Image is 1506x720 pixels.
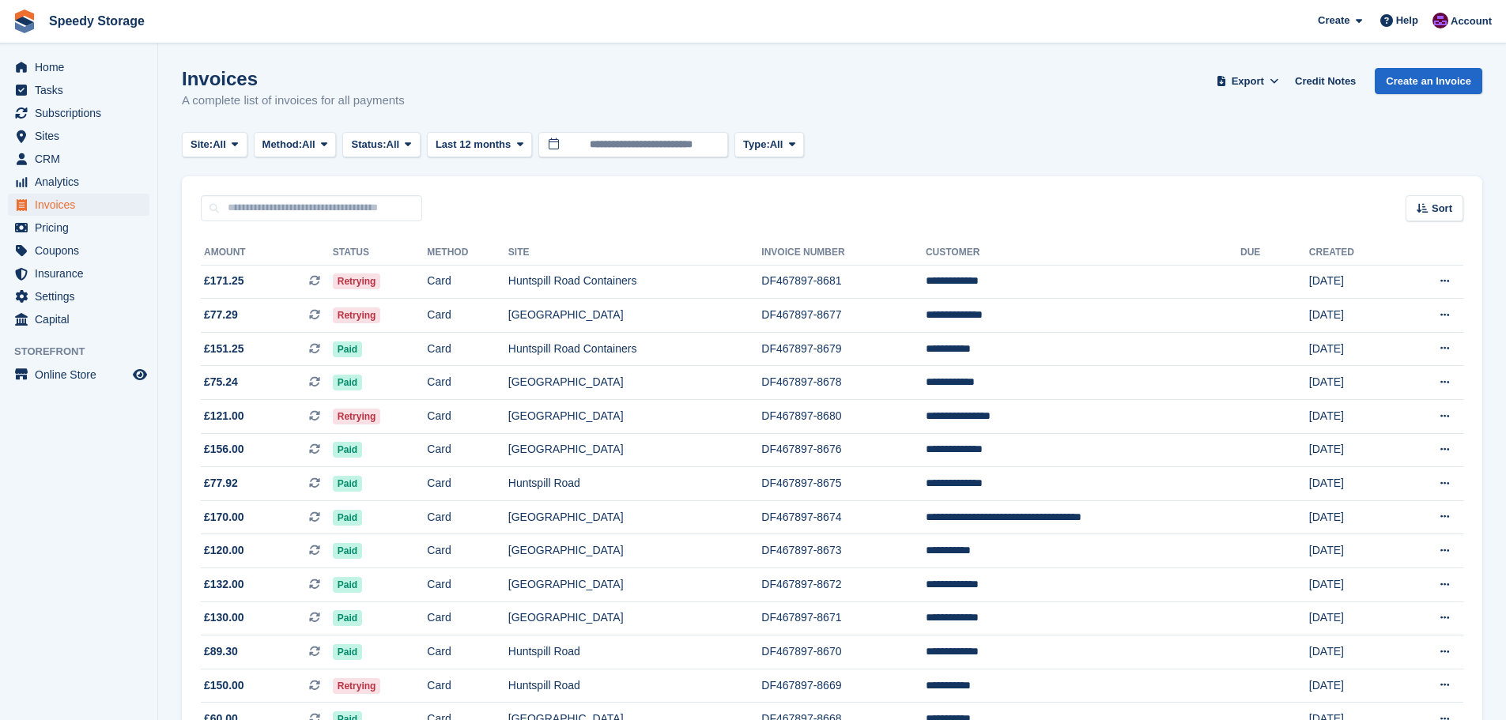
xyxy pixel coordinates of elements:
[427,568,508,602] td: Card
[761,265,926,299] td: DF467897-8681
[743,137,770,153] span: Type:
[204,341,244,357] span: £151.25
[1309,433,1398,467] td: [DATE]
[8,239,149,262] a: menu
[427,132,532,158] button: Last 12 months
[35,239,130,262] span: Coupons
[436,137,511,153] span: Last 12 months
[427,433,508,467] td: Card
[204,509,244,526] span: £170.00
[1232,74,1264,89] span: Export
[342,132,420,158] button: Status: All
[35,171,130,193] span: Analytics
[333,543,362,559] span: Paid
[387,137,400,153] span: All
[333,610,362,626] span: Paid
[130,365,149,384] a: Preview store
[1432,201,1452,217] span: Sort
[1432,13,1448,28] img: Dan Jackson
[204,374,238,390] span: £75.24
[1309,601,1398,635] td: [DATE]
[14,344,157,360] span: Storefront
[761,400,926,434] td: DF467897-8680
[1309,669,1398,703] td: [DATE]
[1309,299,1398,333] td: [DATE]
[761,299,926,333] td: DF467897-8677
[8,194,149,216] a: menu
[1213,68,1282,94] button: Export
[333,644,362,660] span: Paid
[1396,13,1418,28] span: Help
[1309,265,1398,299] td: [DATE]
[508,366,762,400] td: [GEOGRAPHIC_DATA]
[427,635,508,669] td: Card
[1309,366,1398,400] td: [DATE]
[204,408,244,424] span: £121.00
[761,500,926,534] td: DF467897-8674
[204,576,244,593] span: £132.00
[8,285,149,307] a: menu
[508,534,762,568] td: [GEOGRAPHIC_DATA]
[761,467,926,501] td: DF467897-8675
[35,148,130,170] span: CRM
[770,137,783,153] span: All
[8,171,149,193] a: menu
[8,217,149,239] a: menu
[427,332,508,366] td: Card
[333,510,362,526] span: Paid
[1309,467,1398,501] td: [DATE]
[35,194,130,216] span: Invoices
[1240,240,1309,266] th: Due
[926,240,1240,266] th: Customer
[333,341,362,357] span: Paid
[508,467,762,501] td: Huntspill Road
[201,240,333,266] th: Amount
[427,240,508,266] th: Method
[761,332,926,366] td: DF467897-8679
[254,132,337,158] button: Method: All
[8,148,149,170] a: menu
[333,307,381,323] span: Retrying
[1318,13,1349,28] span: Create
[182,68,405,89] h1: Invoices
[1451,13,1492,29] span: Account
[35,285,130,307] span: Settings
[333,273,381,289] span: Retrying
[1309,400,1398,434] td: [DATE]
[508,240,762,266] th: Site
[761,240,926,266] th: Invoice Number
[427,366,508,400] td: Card
[427,467,508,501] td: Card
[35,217,130,239] span: Pricing
[302,137,315,153] span: All
[1309,332,1398,366] td: [DATE]
[333,577,362,593] span: Paid
[333,240,428,266] th: Status
[8,262,149,285] a: menu
[204,643,238,660] span: £89.30
[761,669,926,703] td: DF467897-8669
[35,262,130,285] span: Insurance
[761,433,926,467] td: DF467897-8676
[43,8,151,34] a: Speedy Storage
[508,568,762,602] td: [GEOGRAPHIC_DATA]
[182,92,405,110] p: A complete list of invoices for all payments
[8,125,149,147] a: menu
[761,534,926,568] td: DF467897-8673
[182,132,247,158] button: Site: All
[508,265,762,299] td: Huntspill Road Containers
[508,433,762,467] td: [GEOGRAPHIC_DATA]
[333,375,362,390] span: Paid
[1309,240,1398,266] th: Created
[508,635,762,669] td: Huntspill Road
[427,299,508,333] td: Card
[734,132,804,158] button: Type: All
[213,137,226,153] span: All
[1375,68,1482,94] a: Create an Invoice
[204,677,244,694] span: £150.00
[508,332,762,366] td: Huntspill Road Containers
[333,678,381,694] span: Retrying
[35,308,130,330] span: Capital
[761,366,926,400] td: DF467897-8678
[1289,68,1362,94] a: Credit Notes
